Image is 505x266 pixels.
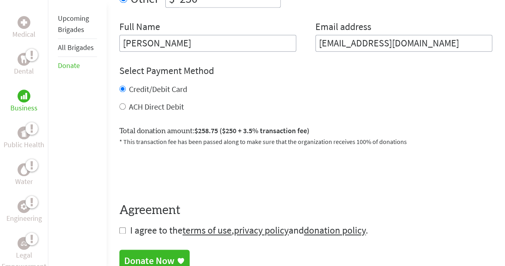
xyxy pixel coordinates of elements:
[21,165,27,174] img: Water
[21,93,27,99] img: Business
[58,14,89,34] a: Upcoming Brigades
[15,163,33,187] a: WaterWater
[4,126,44,150] a: Public HealthPublic Health
[21,203,27,210] img: Engineering
[14,66,34,77] p: Dental
[58,43,94,52] a: All Brigades
[315,35,492,52] input: Your Email
[12,29,36,40] p: Medical
[304,224,366,236] a: donation policy
[10,102,38,114] p: Business
[58,57,97,74] li: Donate
[119,20,160,35] label: Full Name
[18,237,30,250] div: Legal Empowerment
[315,20,371,35] label: Email address
[6,213,42,224] p: Engineering
[18,53,30,66] div: Dental
[119,156,241,187] iframe: reCAPTCHA
[119,35,296,52] input: Enter Full Name
[10,90,38,114] a: BusinessBusiness
[130,224,368,236] span: I agree to the , and .
[21,19,27,26] img: Medical
[182,224,232,236] a: terms of use
[21,55,27,63] img: Dental
[119,203,492,218] h4: Agreement
[194,126,309,135] span: $258.75 ($250 + 3.5% transaction fee)
[58,61,80,70] a: Donate
[119,64,492,77] h4: Select Payment Method
[14,53,34,77] a: DentalDental
[129,84,187,94] label: Credit/Debit Card
[4,139,44,150] p: Public Health
[15,176,33,187] p: Water
[18,163,30,176] div: Water
[18,126,30,139] div: Public Health
[119,137,492,146] p: * This transaction fee has been passed along to make sure that the organization receives 100% of ...
[119,125,309,137] label: Total donation amount:
[234,224,289,236] a: privacy policy
[58,10,97,39] li: Upcoming Brigades
[6,200,42,224] a: EngineeringEngineering
[12,16,36,40] a: MedicalMedical
[18,16,30,29] div: Medical
[18,90,30,102] div: Business
[58,39,97,57] li: All Brigades
[21,241,27,246] img: Legal Empowerment
[129,102,184,112] label: ACH Direct Debit
[21,129,27,137] img: Public Health
[18,200,30,213] div: Engineering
